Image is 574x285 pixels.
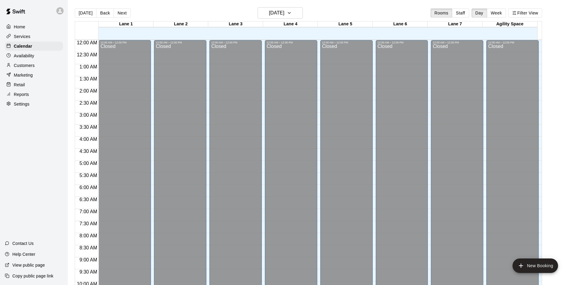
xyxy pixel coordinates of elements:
span: 5:30 AM [78,173,99,178]
p: Calendar [14,43,32,49]
span: 3:00 AM [78,112,99,118]
span: 7:00 AM [78,209,99,214]
div: 12:00 AM – 12:00 PM [267,41,315,44]
button: [DATE] [258,7,303,19]
div: Lane 3 [208,21,263,27]
div: Lane 4 [263,21,318,27]
div: 12:00 AM – 12:00 PM [322,41,371,44]
div: Lane 7 [428,21,482,27]
a: Home [5,22,63,31]
p: Services [14,33,30,40]
p: Availability [14,53,34,59]
span: 5:00 AM [78,161,99,166]
span: 6:30 AM [78,197,99,202]
div: Agility Space [482,21,537,27]
button: Week [487,8,506,17]
div: 12:00 AM – 12:00 PM [100,41,149,44]
button: Next [114,8,130,17]
a: Settings [5,100,63,109]
p: View public page [12,262,45,268]
p: Customers [14,62,35,68]
p: Contact Us [12,240,34,246]
a: Customers [5,61,63,70]
span: 3:30 AM [78,125,99,130]
button: Day [472,8,487,17]
p: Help Center [12,251,35,257]
div: 12:00 AM – 12:00 PM [378,41,426,44]
button: add [513,258,558,273]
a: Services [5,32,63,41]
button: Staff [452,8,469,17]
span: 1:30 AM [78,76,99,81]
p: Copy public page link [12,273,53,279]
span: 8:30 AM [78,245,99,250]
a: Availability [5,51,63,60]
p: Retail [14,82,25,88]
div: Lane 2 [153,21,208,27]
a: Calendar [5,42,63,51]
div: 12:00 AM – 12:00 PM [488,41,537,44]
div: 12:00 AM – 12:00 PM [156,41,205,44]
span: 12:30 AM [75,52,99,57]
a: Marketing [5,71,63,80]
span: 2:00 AM [78,88,99,93]
div: Lane 6 [373,21,428,27]
p: Marketing [14,72,33,78]
h6: [DATE] [269,9,284,17]
button: [DATE] [75,8,96,17]
span: 2:30 AM [78,100,99,106]
a: Retail [5,80,63,89]
span: 8:00 AM [78,233,99,238]
a: Reports [5,90,63,99]
button: Back [96,8,114,17]
p: Reports [14,91,29,97]
span: 12:00 AM [75,40,99,45]
span: 7:30 AM [78,221,99,226]
p: Settings [14,101,30,107]
div: 12:00 AM – 12:00 PM [433,41,481,44]
p: Home [14,24,25,30]
span: 4:30 AM [78,149,99,154]
span: 9:00 AM [78,257,99,262]
span: 4:00 AM [78,137,99,142]
span: 1:00 AM [78,64,99,69]
button: Rooms [431,8,452,17]
div: Lane 1 [99,21,153,27]
button: Filter View [508,8,542,17]
span: 6:00 AM [78,185,99,190]
div: 12:00 AM – 12:00 PM [211,41,260,44]
div: Lane 5 [318,21,373,27]
span: 9:30 AM [78,269,99,274]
